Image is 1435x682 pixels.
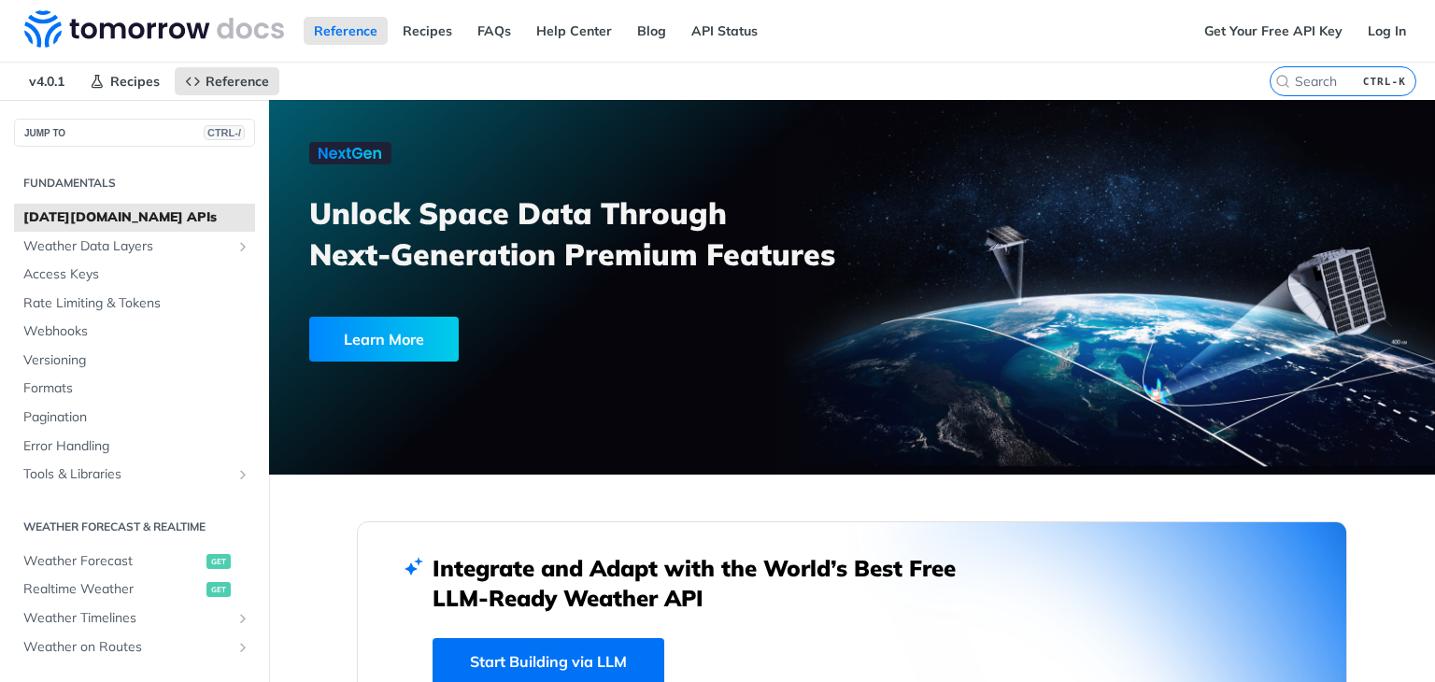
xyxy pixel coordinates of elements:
a: Log In [1357,17,1416,45]
a: Weather TimelinesShow subpages for Weather Timelines [14,604,255,632]
a: Access Keys [14,261,255,289]
button: Show subpages for Weather Timelines [235,611,250,626]
span: [DATE][DOMAIN_NAME] APIs [23,208,250,227]
span: get [206,554,231,569]
span: Weather Timelines [23,609,231,628]
h2: Integrate and Adapt with the World’s Best Free LLM-Ready Weather API [433,553,984,613]
h3: Unlock Space Data Through Next-Generation Premium Features [309,192,873,275]
span: Recipes [110,73,160,90]
span: Access Keys [23,265,250,284]
a: API Status [681,17,768,45]
a: Recipes [79,67,170,95]
span: Pagination [23,408,250,427]
span: Weather Forecast [23,552,202,571]
kbd: CTRL-K [1358,72,1411,91]
a: Error Handling [14,433,255,461]
a: [DATE][DOMAIN_NAME] APIs [14,204,255,232]
a: Versioning [14,347,255,375]
span: Reference [206,73,269,90]
a: Weather Data LayersShow subpages for Weather Data Layers [14,233,255,261]
button: JUMP TOCTRL-/ [14,119,255,147]
span: Error Handling [23,437,250,456]
img: NextGen [309,142,391,164]
span: Tools & Libraries [23,465,231,484]
a: Blog [627,17,676,45]
a: Recipes [392,17,462,45]
span: Webhooks [23,322,250,341]
span: Weather Data Layers [23,237,231,256]
button: Show subpages for Weather on Routes [235,640,250,655]
button: Show subpages for Tools & Libraries [235,467,250,482]
a: Realtime Weatherget [14,575,255,604]
div: Learn More [309,317,459,362]
a: Reference [304,17,388,45]
span: Weather on Routes [23,638,231,657]
a: Help Center [526,17,622,45]
button: Show subpages for Weather Data Layers [235,239,250,254]
span: v4.0.1 [19,67,75,95]
a: Tools & LibrariesShow subpages for Tools & Libraries [14,461,255,489]
img: Tomorrow.io Weather API Docs [24,10,284,48]
h2: Fundamentals [14,175,255,192]
span: get [206,582,231,597]
a: Pagination [14,404,255,432]
a: Formats [14,375,255,403]
svg: Search [1275,74,1290,89]
a: Webhooks [14,318,255,346]
a: Learn More [309,317,760,362]
h2: Weather Forecast & realtime [14,519,255,535]
a: Weather Forecastget [14,547,255,575]
a: Rate Limiting & Tokens [14,290,255,318]
a: Reference [175,67,279,95]
a: Weather on RoutesShow subpages for Weather on Routes [14,633,255,661]
span: CTRL-/ [204,125,245,140]
a: Get Your Free API Key [1194,17,1353,45]
span: Versioning [23,351,250,370]
a: FAQs [467,17,521,45]
span: Rate Limiting & Tokens [23,294,250,313]
span: Formats [23,379,250,398]
span: Realtime Weather [23,580,202,599]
